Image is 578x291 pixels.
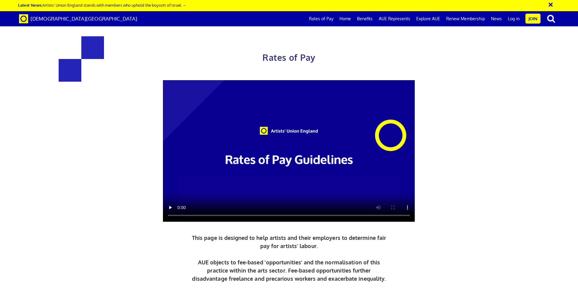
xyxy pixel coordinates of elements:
[18,2,186,8] a: Latest News:Artists’ Union England stands with members who uphold the boycott of Israel →
[542,12,560,25] button: search
[413,11,443,26] a: Explore AUE
[488,11,505,26] a: News
[336,11,354,26] a: Home
[190,234,388,283] p: This page is designed to help artists and their employers to determine fair pay for artists’ labo...
[376,11,413,26] a: AUE Represents
[505,11,523,26] a: Log in
[262,52,315,63] span: Rates of Pay
[525,14,541,24] a: Join
[18,2,42,8] strong: Latest News:
[15,11,142,26] a: Brand [DEMOGRAPHIC_DATA][GEOGRAPHIC_DATA]
[306,11,336,26] a: Rates of Pay
[443,11,488,26] a: Renew Membership
[354,11,376,26] a: Benefits
[31,15,137,22] span: [DEMOGRAPHIC_DATA][GEOGRAPHIC_DATA]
